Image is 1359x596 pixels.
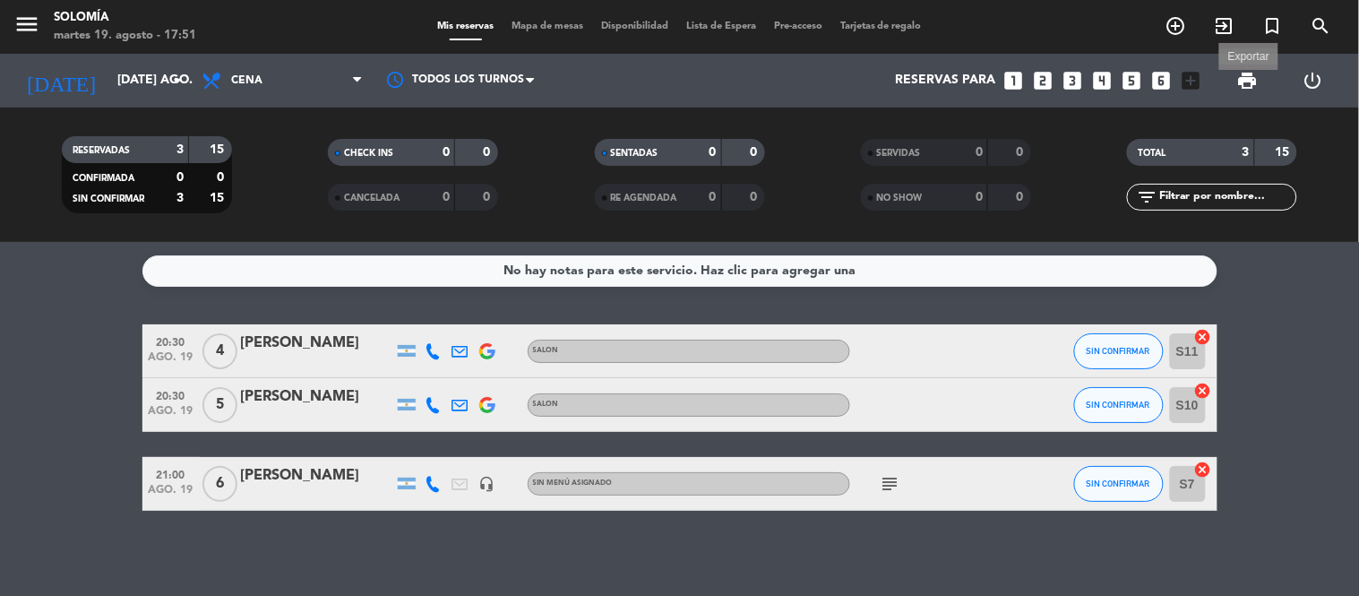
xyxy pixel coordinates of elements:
[750,191,761,203] strong: 0
[710,146,717,159] strong: 0
[896,73,996,88] span: Reservas para
[710,191,717,203] strong: 0
[210,143,228,156] strong: 15
[1074,333,1164,369] button: SIN CONFIRMAR
[1219,48,1278,65] div: Exportar
[443,146,450,159] strong: 0
[976,146,983,159] strong: 0
[13,11,40,44] button: menu
[1087,479,1150,488] span: SIN CONFIRMAR
[533,401,559,408] span: SALON
[202,466,237,502] span: 6
[880,473,901,495] i: subject
[176,192,184,204] strong: 3
[877,149,921,158] span: SERVIDAS
[750,146,761,159] strong: 0
[202,387,237,423] span: 5
[592,22,677,31] span: Disponibilidad
[1157,187,1296,207] input: Filtrar por nombre...
[1074,387,1164,423] button: SIN CONFIRMAR
[1074,466,1164,502] button: SIN CONFIRMAR
[73,146,130,155] span: RESERVADAS
[1165,15,1187,37] i: add_circle_outline
[611,149,658,158] span: SENTADAS
[241,464,393,488] div: [PERSON_NAME]
[1121,69,1144,92] i: looks_5
[1136,186,1157,208] i: filter_list
[1087,400,1150,410] span: SIN CONFIRMAR
[13,61,108,100] i: [DATE]
[149,351,194,372] span: ago. 19
[1276,146,1294,159] strong: 15
[149,384,194,405] span: 20:30
[479,343,495,359] img: google-logo.png
[54,9,196,27] div: Solomía
[976,191,983,203] strong: 0
[176,143,184,156] strong: 3
[1237,70,1259,91] span: print
[231,74,262,87] span: Cena
[677,22,765,31] span: Lista de Espera
[241,385,393,409] div: [PERSON_NAME]
[13,11,40,38] i: menu
[210,192,228,204] strong: 15
[1002,69,1026,92] i: looks_one
[1214,15,1235,37] i: exit_to_app
[1262,15,1284,37] i: turned_in_not
[831,22,931,31] span: Tarjetas de regalo
[484,191,495,203] strong: 0
[877,194,923,203] span: NO SHOW
[1032,69,1055,92] i: looks_two
[73,174,134,183] span: CONFIRMADA
[1303,70,1324,91] i: power_settings_new
[176,171,184,184] strong: 0
[202,333,237,369] span: 4
[443,191,450,203] strong: 0
[1016,146,1027,159] strong: 0
[1311,15,1332,37] i: search
[533,347,559,354] span: SALON
[149,405,194,426] span: ago. 19
[611,194,677,203] span: RE AGENDADA
[344,149,393,158] span: CHECK INS
[503,261,856,281] div: No hay notas para este servicio. Haz clic para agregar una
[1194,328,1212,346] i: cancel
[479,397,495,413] img: google-logo.png
[428,22,503,31] span: Mis reservas
[1062,69,1085,92] i: looks_3
[484,146,495,159] strong: 0
[54,27,196,45] div: martes 19. agosto - 17:51
[149,331,194,351] span: 20:30
[241,332,393,355] div: [PERSON_NAME]
[344,194,400,203] span: CANCELADA
[1016,191,1027,203] strong: 0
[1194,461,1212,479] i: cancel
[217,171,228,184] strong: 0
[1280,54,1346,108] div: LOG OUT
[1150,69,1174,92] i: looks_6
[1194,382,1212,400] i: cancel
[149,463,194,484] span: 21:00
[1138,149,1165,158] span: TOTAL
[1180,69,1203,92] i: add_box
[1243,146,1250,159] strong: 3
[533,479,613,487] span: Sin menú asignado
[149,484,194,505] span: ago. 19
[479,476,495,492] i: headset_mic
[1091,69,1114,92] i: looks_4
[503,22,592,31] span: Mapa de mesas
[167,70,188,91] i: arrow_drop_down
[73,194,144,203] span: SIN CONFIRMAR
[1087,346,1150,356] span: SIN CONFIRMAR
[765,22,831,31] span: Pre-acceso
